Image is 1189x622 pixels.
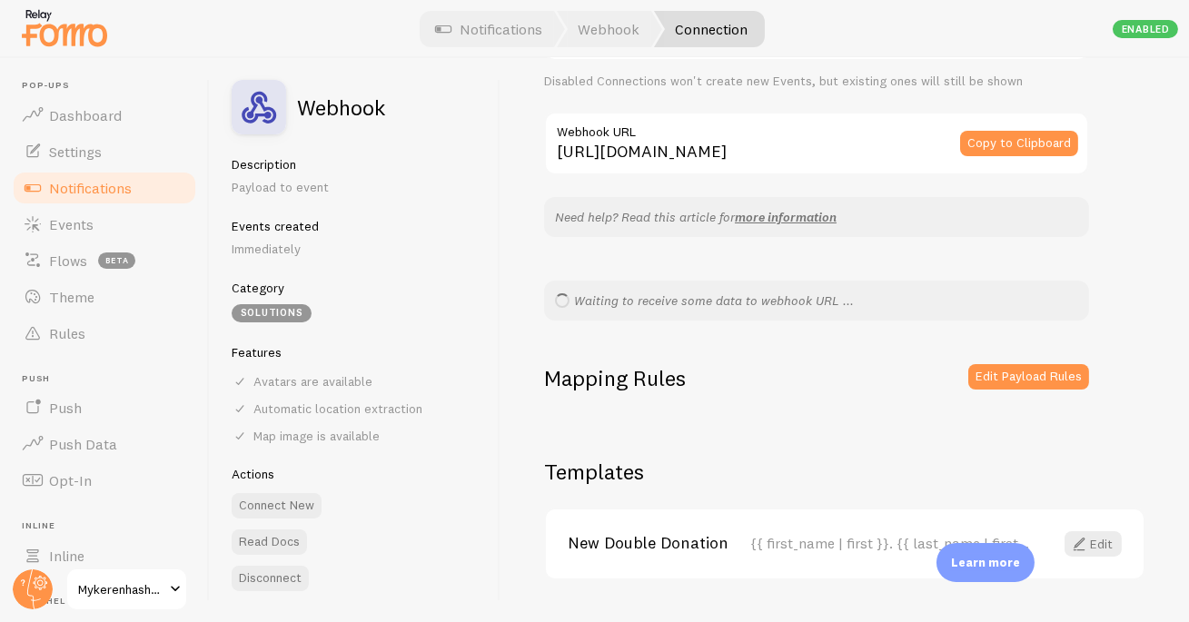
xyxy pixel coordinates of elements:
span: Inline [22,520,198,532]
div: Avatars are available [232,373,478,390]
span: Pop-ups [22,80,198,92]
a: Events [11,206,198,242]
div: Solutions [232,304,312,322]
p: Need help? Read this article for [555,208,1078,226]
span: Events [49,215,94,233]
button: Connect New [232,493,322,518]
label: Webhook URL [544,112,1089,143]
span: beta [98,252,135,269]
img: fomo-relay-logo-orange.svg [19,5,110,51]
a: Theme [11,279,198,315]
a: Rules [11,315,198,351]
span: Opt-In [49,471,92,489]
a: Settings [11,133,198,170]
div: {{ first_name | first }}. {{ last_name | first }}. from {{ city | fallback [[GEOGRAPHIC_DATA]] }}... [750,535,1032,551]
span: Settings [49,143,102,161]
a: Read Docs [232,529,307,555]
p: Immediately [232,240,478,258]
h5: Features [232,344,478,360]
h5: Description [232,156,478,173]
h5: Events created [232,218,478,234]
span: Rules [49,324,85,342]
h2: Templates [544,458,1145,486]
div: Map image is available [232,428,478,444]
a: New Double Donation [568,535,750,551]
span: Flows [49,252,87,270]
span: Push [49,399,82,417]
div: Waiting to receive some data to webhook URL ... [544,281,1089,321]
p: Payload to event [232,178,478,196]
div: Learn more [936,543,1035,582]
a: Push [11,390,198,426]
span: Mykerenhashana [78,578,164,600]
a: Mykerenhashana [65,568,188,611]
a: Push Data [11,426,198,462]
button: Edit Payload Rules [968,364,1089,390]
button: Disconnect [232,566,309,591]
span: Push Data [49,435,117,453]
div: Automatic location extraction [232,400,478,417]
div: Disabled Connections won't create new Events, but existing ones will still be shown [544,74,1089,90]
span: Notifications [49,179,132,197]
a: more information [735,209,837,225]
a: Inline [11,538,198,574]
span: Theme [49,288,94,306]
button: Copy to Clipboard [960,131,1078,156]
h2: Mapping Rules [544,364,686,392]
a: Notifications [11,170,198,206]
h5: Category [232,280,478,296]
h2: Webhook [297,96,385,118]
p: Learn more [951,554,1020,571]
a: Dashboard [11,97,198,133]
img: fomo_icons_custom_webhook.svg [232,80,286,134]
h5: Actions [232,466,478,482]
span: Inline [49,547,84,565]
a: Edit [1065,531,1122,557]
span: Dashboard [49,106,122,124]
span: Push [22,373,198,385]
a: Flows beta [11,242,198,279]
a: Opt-In [11,462,198,499]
